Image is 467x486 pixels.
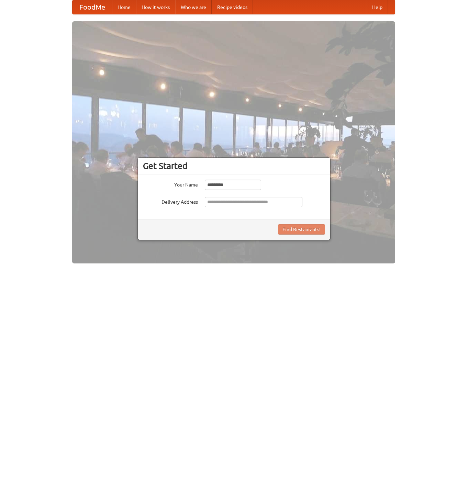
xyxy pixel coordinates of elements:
[367,0,388,14] a: Help
[143,161,325,171] h3: Get Started
[175,0,212,14] a: Who we are
[278,224,325,235] button: Find Restaurants!
[143,180,198,188] label: Your Name
[143,197,198,205] label: Delivery Address
[212,0,253,14] a: Recipe videos
[73,0,112,14] a: FoodMe
[112,0,136,14] a: Home
[136,0,175,14] a: How it works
